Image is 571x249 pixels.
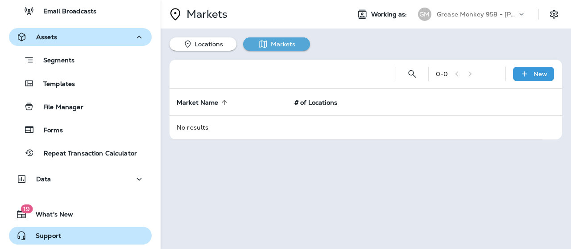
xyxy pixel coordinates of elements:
[34,103,83,112] p: File Manager
[436,70,448,78] div: 0 - 0
[35,150,137,158] p: Repeat Transaction Calculator
[371,11,409,18] span: Working as:
[9,28,152,46] button: Assets
[34,57,74,65] p: Segments
[9,120,152,139] button: Forms
[34,80,75,89] p: Templates
[9,143,152,162] button: Repeat Transaction Calculator
[27,232,61,243] span: Support
[9,97,152,116] button: File Manager
[21,204,33,213] span: 19
[183,8,228,21] p: Markets
[534,70,547,78] p: New
[9,205,152,223] button: 19What's New
[177,99,219,106] span: Market Name
[27,211,73,221] span: What's New
[36,176,51,183] p: Data
[403,65,421,83] button: Search Markets
[9,227,152,245] button: Support
[9,74,152,93] button: Templates
[9,1,152,20] button: Email Broadcasts
[170,37,236,51] button: Locations
[9,170,152,188] button: Data
[177,98,230,106] span: Market Name
[170,115,542,139] td: No results
[36,33,57,41] p: Assets
[294,99,337,106] span: # of Locations
[418,8,431,21] div: GM
[437,11,517,18] p: Grease Monkey 958 - [PERSON_NAME] Industries Inc
[546,6,562,22] button: Settings
[9,50,152,69] button: Segments
[34,8,96,16] p: Email Broadcasts
[243,37,310,51] button: Markets
[294,98,349,106] span: # of Locations
[35,127,63,135] p: Forms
